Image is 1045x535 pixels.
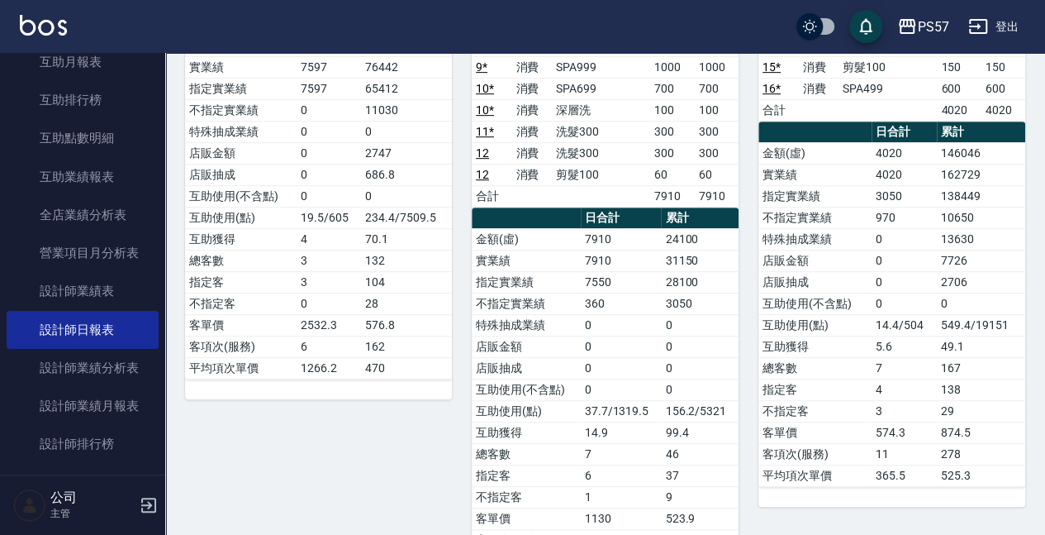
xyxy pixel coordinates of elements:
td: 0 [937,293,1025,314]
td: 7550 [581,271,662,293]
td: 150 [937,56,981,78]
a: 設計師日報表 [7,311,159,349]
td: 4020 [872,164,937,185]
td: 2532.3 [297,314,361,336]
td: 0 [361,121,452,142]
td: 150 [981,56,1025,78]
td: 剪髮100 [838,56,938,78]
button: save [849,10,882,43]
td: 5.6 [872,336,937,357]
td: 1266.2 [297,357,361,379]
td: 洗髮300 [552,142,651,164]
td: 7910 [650,185,694,207]
td: 6 [297,336,361,357]
td: 0 [661,357,739,379]
td: 指定客 [185,271,297,293]
td: 11030 [361,99,452,121]
td: 470 [361,357,452,379]
td: 特殊抽成業績 [185,121,297,142]
td: 消費 [511,142,551,164]
td: 37.7/1319.5 [581,400,662,422]
td: 消費 [511,121,551,142]
td: 167 [937,357,1025,379]
td: 金額(虛) [758,142,872,164]
td: 14.9 [581,422,662,443]
td: 指定實業績 [185,78,297,99]
td: 6 [581,465,662,486]
td: 1000 [650,56,694,78]
td: 4020 [872,142,937,164]
td: 60 [650,164,694,185]
a: 12 [476,168,489,181]
td: 合計 [758,99,798,121]
td: 28100 [661,271,739,293]
td: 156.2/5321 [661,400,739,422]
td: 7910 [581,250,662,271]
td: 132 [361,250,452,271]
td: 0 [581,379,662,400]
td: 2747 [361,142,452,164]
a: 互助點數明細 [7,119,159,157]
td: 深層洗 [552,99,651,121]
td: 不指定實業績 [185,99,297,121]
td: 不指定客 [185,293,297,314]
td: 1 [581,486,662,508]
td: 總客數 [472,443,581,465]
td: 970 [872,207,937,228]
a: 營業項目月分析表 [7,234,159,272]
td: 金額(虛) [472,228,581,250]
button: PS57 [891,10,955,44]
td: 0 [872,271,937,293]
td: 店販金額 [185,142,297,164]
td: 3 [872,400,937,422]
td: 0 [872,228,937,250]
td: 互助使用(不含點) [758,293,872,314]
td: 店販金額 [472,336,581,357]
td: 3050 [872,185,937,207]
td: 0 [661,314,739,336]
td: 7 [581,443,662,465]
a: 互助月報表 [7,43,159,81]
td: 指定客 [472,465,581,486]
div: PS57 [917,17,948,37]
td: 剪髮100 [552,164,651,185]
a: 全店業績分析表 [7,196,159,234]
td: 互助獲得 [472,422,581,443]
td: 客單價 [758,422,872,443]
td: 13630 [937,228,1025,250]
td: 10650 [937,207,1025,228]
td: 平均項次單價 [185,357,297,379]
td: 70.1 [361,228,452,250]
table: a dense table [185,14,452,380]
a: 設計師業績分析表 [7,349,159,387]
td: 特殊抽成業績 [472,314,581,336]
td: 28 [361,293,452,314]
td: 2706 [937,271,1025,293]
td: 實業績 [758,164,872,185]
td: 104 [361,271,452,293]
td: 0 [297,164,361,185]
button: 登出 [962,12,1025,42]
td: 4 [872,379,937,400]
td: 店販金額 [758,250,872,271]
td: 7910 [581,228,662,250]
td: 146046 [937,142,1025,164]
td: 互助使用(不含點) [185,185,297,207]
td: 不指定實業績 [472,293,581,314]
td: 指定實業績 [758,185,872,207]
td: 65412 [361,78,452,99]
td: 360 [581,293,662,314]
td: 0 [581,336,662,357]
a: 互助排行榜 [7,81,159,119]
td: 7 [872,357,937,379]
td: 不指定客 [758,400,872,422]
td: 7910 [695,185,739,207]
td: 3050 [661,293,739,314]
td: 店販抽成 [472,357,581,379]
td: 234.4/7509.5 [361,207,452,228]
td: 0 [297,121,361,142]
td: 76442 [361,56,452,78]
td: 店販抽成 [758,271,872,293]
h5: 公司 [50,490,135,506]
td: 不指定客 [472,486,581,508]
